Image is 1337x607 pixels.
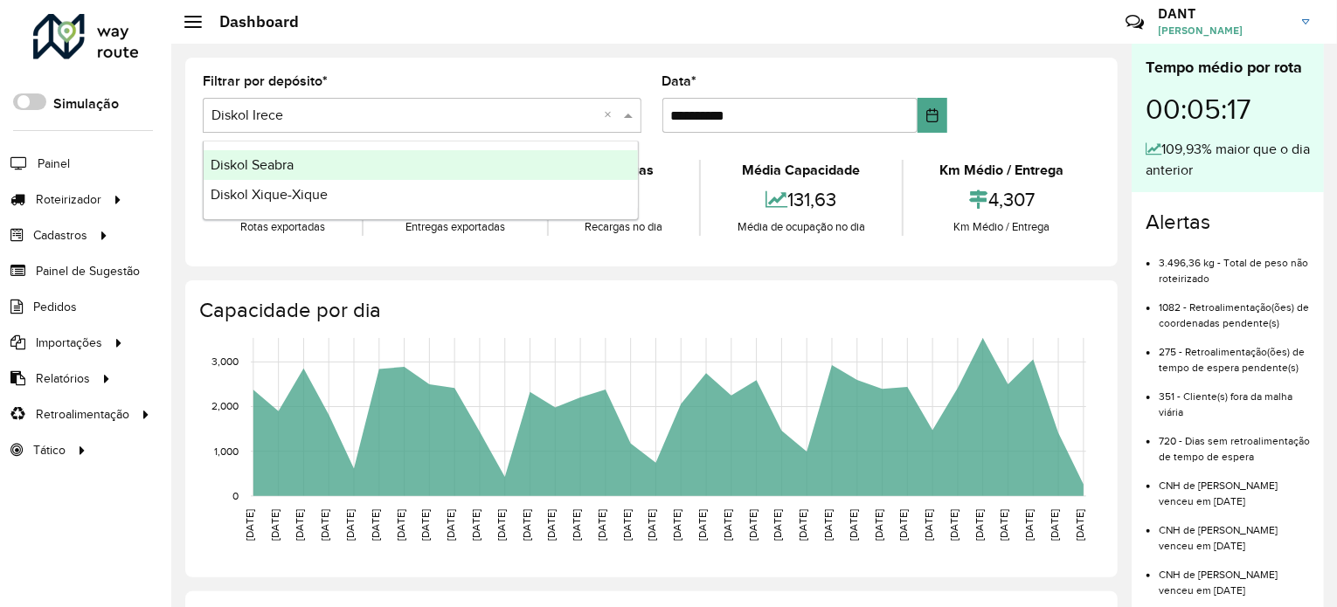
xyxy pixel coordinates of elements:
[705,218,897,236] div: Média de ocupação no dia
[1159,376,1310,420] li: 351 - Cliente(s) fora da malha viária
[33,441,66,459] span: Tático
[36,190,101,209] span: Roteirizador
[923,509,934,541] text: [DATE]
[211,157,294,172] span: Diskol Seabra
[1049,509,1060,541] text: [DATE]
[1159,554,1310,598] li: CNH de [PERSON_NAME] venceu em [DATE]
[202,12,299,31] h2: Dashboard
[232,490,239,501] text: 0
[722,509,733,541] text: [DATE]
[214,445,239,457] text: 1,000
[553,218,695,236] div: Recargas no dia
[822,509,834,541] text: [DATE]
[797,509,808,541] text: [DATE]
[344,509,356,541] text: [DATE]
[908,160,1096,181] div: Km Médio / Entrega
[203,141,639,220] ng-dropdown-panel: Options list
[1159,509,1310,554] li: CNH de [PERSON_NAME] venceu em [DATE]
[705,181,897,218] div: 131,63
[36,405,129,424] span: Retroalimentação
[319,509,330,541] text: [DATE]
[244,509,255,541] text: [DATE]
[33,298,77,316] span: Pedidos
[1158,23,1289,38] span: [PERSON_NAME]
[908,218,1096,236] div: Km Médio / Entrega
[495,509,507,541] text: [DATE]
[1074,509,1085,541] text: [DATE]
[918,98,947,133] button: Choose Date
[908,181,1096,218] div: 4,307
[445,509,456,541] text: [DATE]
[470,509,481,541] text: [DATE]
[1146,210,1310,235] h4: Alertas
[294,509,305,541] text: [DATE]
[973,509,985,541] text: [DATE]
[207,218,357,236] div: Rotas exportadas
[662,71,697,92] label: Data
[203,71,328,92] label: Filtrar por depósito
[38,155,70,173] span: Painel
[1116,3,1153,41] a: Contato Rápido
[1159,286,1310,331] li: 1082 - Retroalimentação(ões) de coordenadas pendente(s)
[696,509,708,541] text: [DATE]
[1146,79,1310,139] div: 00:05:17
[605,105,620,126] span: Clear all
[621,509,633,541] text: [DATE]
[419,509,431,541] text: [DATE]
[571,509,582,541] text: [DATE]
[211,401,239,412] text: 2,000
[1024,509,1036,541] text: [DATE]
[772,509,784,541] text: [DATE]
[917,5,1099,52] div: Críticas? Dúvidas? Elogios? Sugestões? Entre em contato conosco!
[1146,56,1310,79] div: Tempo médio por rota
[36,369,90,388] span: Relatórios
[898,509,910,541] text: [DATE]
[747,509,759,541] text: [DATE]
[1159,331,1310,376] li: 275 - Retroalimentação(ões) de tempo de espera pendente(s)
[948,509,959,541] text: [DATE]
[545,509,557,541] text: [DATE]
[370,509,381,541] text: [DATE]
[1159,420,1310,465] li: 720 - Dias sem retroalimentação de tempo de espera
[33,226,87,245] span: Cadastros
[999,509,1010,541] text: [DATE]
[596,509,607,541] text: [DATE]
[873,509,884,541] text: [DATE]
[36,334,102,352] span: Importações
[848,509,859,541] text: [DATE]
[395,509,406,541] text: [DATE]
[211,356,239,368] text: 3,000
[269,509,281,541] text: [DATE]
[705,160,897,181] div: Média Capacidade
[1159,465,1310,509] li: CNH de [PERSON_NAME] venceu em [DATE]
[671,509,682,541] text: [DATE]
[1146,139,1310,181] div: 109,93% maior que o dia anterior
[211,187,328,202] span: Diskol Xique-Xique
[521,509,532,541] text: [DATE]
[53,93,119,114] label: Simulação
[368,218,542,236] div: Entregas exportadas
[199,298,1100,323] h4: Capacidade por dia
[1158,5,1289,22] h3: DANT
[36,262,140,280] span: Painel de Sugestão
[647,509,658,541] text: [DATE]
[1159,242,1310,286] li: 3.496,36 kg - Total de peso não roteirizado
